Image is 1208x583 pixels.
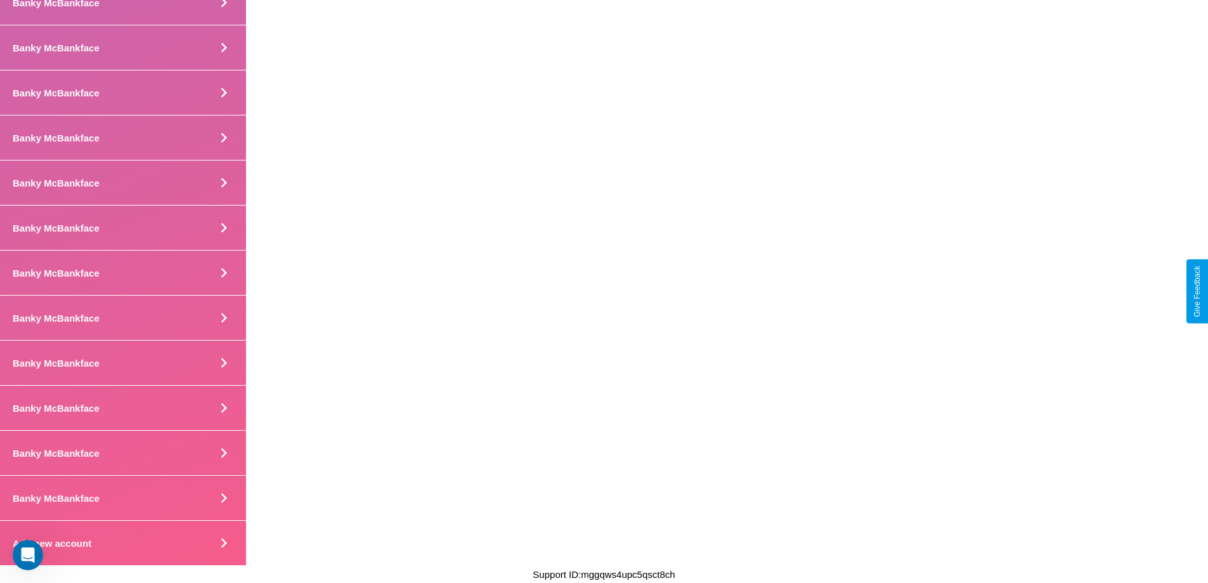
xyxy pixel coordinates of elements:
h4: Banky McBankface [13,268,100,278]
h4: Banky McBankface [13,43,100,53]
h4: Banky McBankface [13,133,100,143]
h4: Add new account [13,538,91,549]
p: Support ID: mggqws4upc5qsct8ch [533,566,675,583]
h4: Banky McBankface [13,178,100,188]
h4: Banky McBankface [13,88,100,98]
iframe: Intercom live chat [13,540,43,570]
h4: Banky McBankface [13,313,100,324]
h4: Banky McBankface [13,403,100,414]
h4: Banky McBankface [13,358,100,369]
h4: Banky McBankface [13,493,100,504]
div: Give Feedback [1193,266,1202,317]
h4: Banky McBankface [13,223,100,233]
h4: Banky McBankface [13,448,100,459]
